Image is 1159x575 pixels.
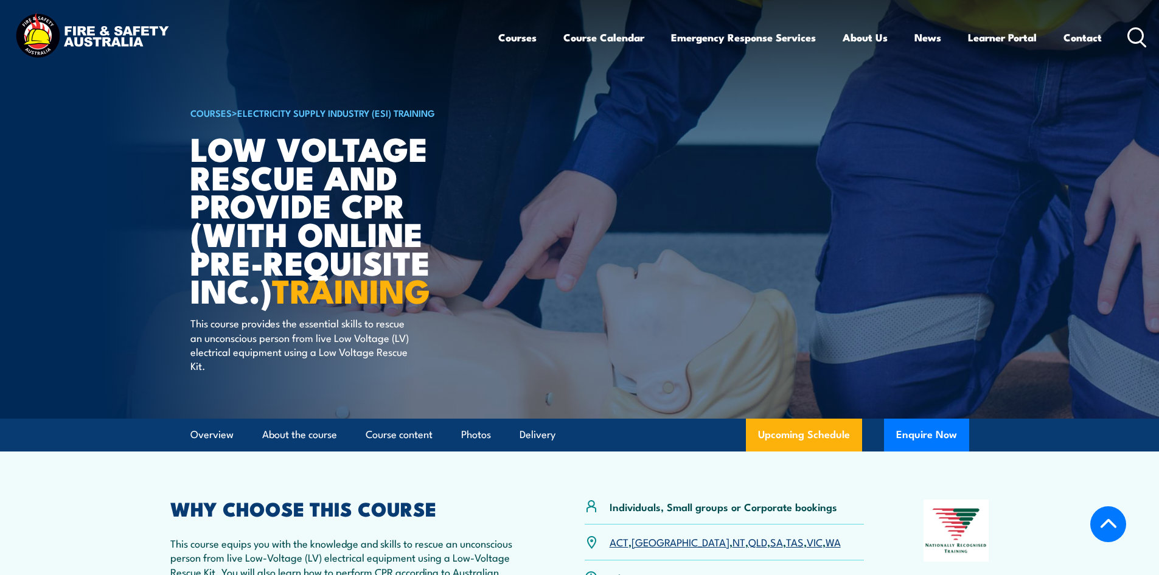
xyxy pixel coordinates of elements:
p: , , , , , , , [610,535,841,549]
a: Courses [498,21,537,54]
a: Overview [190,419,234,451]
button: Enquire Now [884,419,969,451]
a: About the course [262,419,337,451]
a: Learner Portal [968,21,1037,54]
a: WA [826,534,841,549]
a: ACT [610,534,628,549]
a: News [914,21,941,54]
a: Delivery [520,419,555,451]
a: About Us [843,21,888,54]
a: Contact [1063,21,1102,54]
a: VIC [807,534,823,549]
a: Emergency Response Services [671,21,816,54]
a: COURSES [190,106,232,119]
a: QLD [748,534,767,549]
h2: WHY CHOOSE THIS COURSE [170,500,526,517]
a: Course content [366,419,433,451]
h1: Low Voltage Rescue and Provide CPR (with online Pre-requisite inc.) [190,134,491,304]
a: NT [733,534,745,549]
strong: TRAINING [272,264,430,315]
a: SA [770,534,783,549]
a: Electricity Supply Industry (ESI) Training [237,106,435,119]
img: Nationally Recognised Training logo. [924,500,989,562]
a: TAS [786,534,804,549]
p: This course provides the essential skills to rescue an unconscious person from live Low Voltage (... [190,316,412,373]
h6: > [190,105,491,120]
p: Individuals, Small groups or Corporate bookings [610,500,837,514]
a: Upcoming Schedule [746,419,862,451]
a: Course Calendar [563,21,644,54]
a: Photos [461,419,491,451]
a: [GEOGRAPHIC_DATA] [632,534,729,549]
